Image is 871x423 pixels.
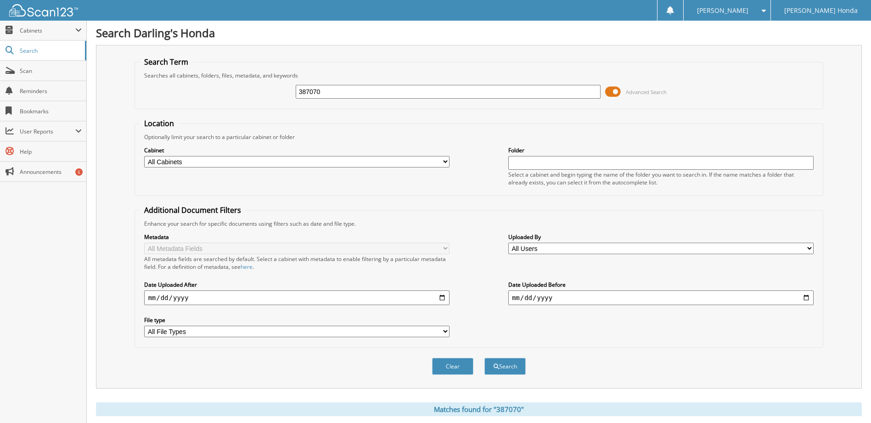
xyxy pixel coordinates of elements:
[20,27,75,34] span: Cabinets
[140,118,179,128] legend: Location
[697,8,748,13] span: [PERSON_NAME]
[241,263,253,271] a: here
[96,25,862,40] h1: Search Darling's Honda
[140,72,818,79] div: Searches all cabinets, folders, files, metadata, and keywords
[144,146,450,154] label: Cabinet
[20,67,82,75] span: Scan
[20,168,82,176] span: Announcements
[484,358,526,375] button: Search
[432,358,473,375] button: Clear
[140,133,818,141] div: Optionally limit your search to a particular cabinet or folder
[9,4,78,17] img: scan123-logo-white.svg
[508,171,814,186] div: Select a cabinet and begin typing the name of the folder you want to search in. If the name match...
[144,290,450,305] input: start
[140,57,193,67] legend: Search Term
[20,107,82,115] span: Bookmarks
[20,87,82,95] span: Reminders
[140,205,246,215] legend: Additional Document Filters
[508,233,814,241] label: Uploaded By
[20,47,80,55] span: Search
[508,146,814,154] label: Folder
[96,402,862,416] div: Matches found for "387070"
[20,148,82,156] span: Help
[20,128,75,135] span: User Reports
[75,168,83,176] div: 5
[784,8,858,13] span: [PERSON_NAME] Honda
[140,220,818,228] div: Enhance your search for specific documents using filters such as date and file type.
[508,290,814,305] input: end
[508,281,814,289] label: Date Uploaded Before
[626,89,667,95] span: Advanced Search
[144,316,450,324] label: File type
[144,255,450,271] div: All metadata fields are searched by default. Select a cabinet with metadata to enable filtering b...
[144,233,450,241] label: Metadata
[144,281,450,289] label: Date Uploaded After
